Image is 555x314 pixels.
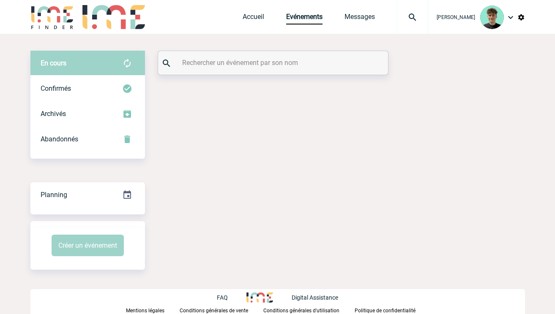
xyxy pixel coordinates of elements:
a: Messages [344,13,375,24]
img: http://www.idealmeetingsevents.fr/ [246,292,273,303]
div: Retrouvez ici tous vos évènements avant confirmation [30,51,145,76]
a: FAQ [217,293,246,301]
a: Evénements [286,13,323,24]
div: Retrouvez ici tous vos événements organisés par date et état d'avancement [30,182,145,208]
span: En cours [41,59,66,67]
p: Politique de confidentialité [355,308,416,314]
img: IME-Finder [30,5,74,29]
span: Confirmés [41,84,71,92]
p: Conditions générales d'utilisation [263,308,339,314]
span: Planning [41,191,67,199]
input: Rechercher un événement par son nom [180,57,368,69]
p: Mentions légales [126,308,164,314]
div: Retrouvez ici tous vos événements annulés [30,127,145,152]
span: [PERSON_NAME] [437,14,475,20]
a: Accueil [243,13,264,24]
a: Planning [30,182,145,207]
span: Abandonnés [41,135,78,143]
p: FAQ [217,294,228,301]
a: Politique de confidentialité [355,306,429,314]
p: Digital Assistance [292,294,338,301]
a: Conditions générales d'utilisation [263,306,355,314]
span: Archivés [41,110,66,118]
p: Conditions générales de vente [180,308,248,314]
button: Créer un événement [52,235,124,256]
img: 131612-0.png [480,5,504,29]
div: Retrouvez ici tous les événements que vous avez décidé d'archiver [30,101,145,127]
a: Conditions générales de vente [180,306,263,314]
a: Mentions légales [126,306,180,314]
